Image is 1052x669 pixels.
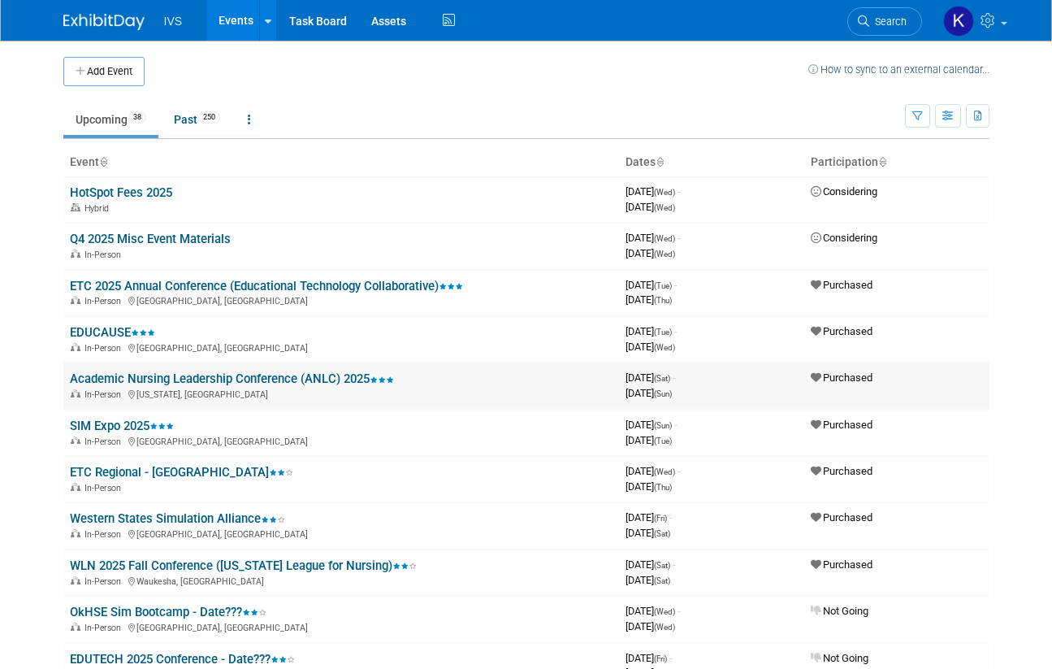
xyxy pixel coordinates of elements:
[654,437,672,445] span: (Tue)
[128,111,146,124] span: 38
[673,558,675,571] span: -
[70,341,613,354] div: [GEOGRAPHIC_DATA], [GEOGRAPHIC_DATA]
[674,419,677,431] span: -
[626,371,675,384] span: [DATE]
[71,623,80,631] img: In-Person Event
[626,341,675,353] span: [DATE]
[654,483,672,492] span: (Thu)
[654,561,670,570] span: (Sat)
[71,437,80,445] img: In-Person Event
[654,607,675,616] span: (Wed)
[678,185,680,198] span: -
[656,155,664,168] a: Sort by Start Date
[626,558,675,571] span: [DATE]
[678,232,680,244] span: -
[71,529,80,537] img: In-Person Event
[70,293,613,306] div: [GEOGRAPHIC_DATA], [GEOGRAPHIC_DATA]
[678,465,680,477] span: -
[654,623,675,632] span: (Wed)
[847,7,922,36] a: Search
[70,387,613,400] div: [US_STATE], [GEOGRAPHIC_DATA]
[70,279,463,293] a: ETC 2025 Annual Conference (Educational Technology Collaborative)
[626,605,680,617] span: [DATE]
[63,104,158,135] a: Upcoming38
[84,296,126,306] span: In-Person
[626,652,672,664] span: [DATE]
[71,203,80,211] img: Hybrid Event
[70,232,231,246] a: Q4 2025 Misc Event Materials
[654,203,675,212] span: (Wed)
[63,149,619,176] th: Event
[84,250,126,260] span: In-Person
[878,155,886,168] a: Sort by Participation Type
[654,654,667,663] span: (Fri)
[626,620,675,632] span: [DATE]
[869,15,907,28] span: Search
[654,514,667,523] span: (Fri)
[626,232,680,244] span: [DATE]
[811,232,877,244] span: Considering
[626,419,677,431] span: [DATE]
[70,620,613,633] div: [GEOGRAPHIC_DATA], [GEOGRAPHIC_DATA]
[669,511,672,523] span: -
[626,434,672,446] span: [DATE]
[654,576,670,585] span: (Sat)
[162,104,232,135] a: Past250
[84,623,126,633] span: In-Person
[71,576,80,584] img: In-Person Event
[71,389,80,397] img: In-Person Event
[811,511,872,523] span: Purchased
[669,652,672,664] span: -
[70,574,613,587] div: Waukesha, [GEOGRAPHIC_DATA]
[811,605,868,617] span: Not Going
[84,343,126,354] span: In-Person
[811,465,872,477] span: Purchased
[626,465,680,477] span: [DATE]
[70,465,293,480] a: ETC Regional - [GEOGRAPHIC_DATA]
[673,371,675,384] span: -
[811,419,872,431] span: Purchased
[70,511,285,526] a: Western States Simulation Alliance
[678,605,680,617] span: -
[626,185,680,198] span: [DATE]
[811,652,868,664] span: Not Going
[654,328,672,337] span: (Tue)
[198,111,220,124] span: 250
[626,325,677,337] span: [DATE]
[626,574,670,586] span: [DATE]
[70,605,266,619] a: OkHSE Sim Bootcamp - Date???
[63,14,145,30] img: ExhibitDay
[804,149,989,176] th: Participation
[71,250,80,258] img: In-Person Event
[71,296,80,304] img: In-Person Event
[70,371,394,386] a: Academic Nursing Leadership Conference (ANLC) 2025
[84,529,126,540] span: In-Person
[811,325,872,337] span: Purchased
[808,63,989,76] a: How to sync to an external calendar...
[70,419,174,433] a: SIM Expo 2025
[674,279,677,291] span: -
[70,434,613,447] div: [GEOGRAPHIC_DATA], [GEOGRAPHIC_DATA]
[654,374,670,383] span: (Sat)
[71,483,80,491] img: In-Person Event
[626,201,675,213] span: [DATE]
[654,188,675,197] span: (Wed)
[626,527,670,539] span: [DATE]
[84,576,126,587] span: In-Person
[71,343,80,351] img: In-Person Event
[654,529,670,538] span: (Sat)
[654,421,672,430] span: (Sun)
[63,57,145,86] button: Add Event
[654,250,675,258] span: (Wed)
[70,558,417,573] a: WLN 2025 Fall Conference ([US_STATE] League for Nursing)
[84,483,126,493] span: In-Person
[811,558,872,571] span: Purchased
[84,437,126,447] span: In-Person
[84,203,114,214] span: Hybrid
[654,343,675,352] span: (Wed)
[626,247,675,259] span: [DATE]
[84,389,126,400] span: In-Person
[626,480,672,493] span: [DATE]
[811,279,872,291] span: Purchased
[811,371,872,384] span: Purchased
